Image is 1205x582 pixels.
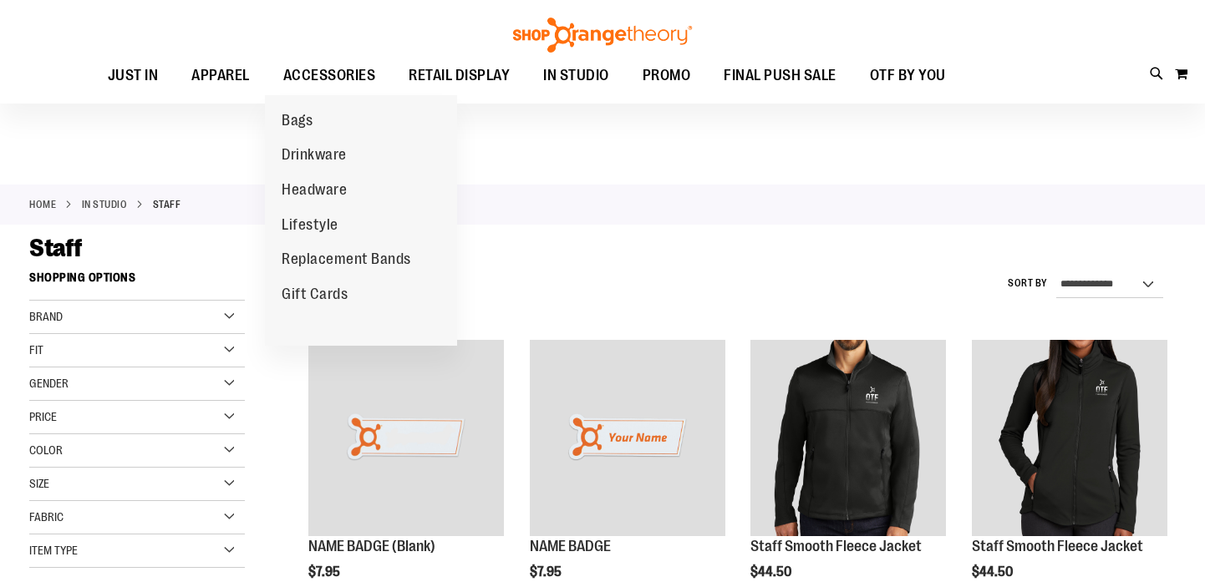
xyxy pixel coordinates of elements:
[972,340,1167,535] img: Product image for Smooth Fleece Jacket
[191,57,250,94] span: APPAREL
[282,146,347,167] span: Drinkware
[972,340,1167,538] a: Product image for Smooth Fleece Jacket
[29,443,63,457] span: Color
[626,57,708,95] a: PROMO
[750,564,794,579] span: $44.50
[409,57,510,94] span: RETAIL DISPLAY
[153,197,181,212] strong: Staff
[265,242,428,277] a: Replacement Bands
[29,343,43,357] span: Fit
[750,538,922,554] a: Staff Smooth Fleece Jacket
[265,138,364,173] a: Drinkware
[282,286,348,306] span: Gift Cards
[870,57,946,94] span: OTF BY YOU
[29,310,63,323] span: Brand
[750,340,946,538] a: Product image for Smooth Fleece Jacket
[853,57,963,95] a: OTF BY YOU
[265,173,364,208] a: Headware
[530,340,725,538] a: Product image for NAME BADGE
[724,57,836,94] span: FINAL PUSH SALE
[29,477,49,490] span: Size
[308,538,435,554] a: NAME BADGE (Blank)
[265,104,329,139] a: Bags
[530,564,564,579] span: $7.95
[29,234,83,262] span: Staff
[91,57,175,95] a: JUST IN
[707,57,853,95] a: FINAL PUSH SALE
[282,216,338,237] span: Lifestyle
[265,208,355,243] a: Lifestyle
[526,57,626,94] a: IN STUDIO
[1008,276,1048,291] label: Sort By
[308,564,343,579] span: $7.95
[29,197,56,212] a: Home
[530,340,725,535] img: Product image for NAME BADGE
[29,544,78,557] span: Item Type
[530,538,611,554] a: NAME BADGE
[265,277,364,312] a: Gift Cards
[29,510,64,524] span: Fabric
[267,57,393,95] a: ACCESSORIES
[511,18,694,53] img: Shop Orangetheory
[392,57,526,95] a: RETAIL DISPLAY
[972,538,1143,554] a: Staff Smooth Fleece Jacket
[282,251,411,271] span: Replacement Bands
[282,181,347,202] span: Headware
[282,112,313,133] span: Bags
[29,410,57,423] span: Price
[82,197,128,212] a: IN STUDIO
[308,340,504,535] img: NAME BADGE (Blank)
[643,57,691,94] span: PROMO
[175,57,267,95] a: APPAREL
[543,57,609,94] span: IN STUDIO
[108,57,159,94] span: JUST IN
[29,377,69,390] span: Gender
[283,57,376,94] span: ACCESSORIES
[29,263,245,301] strong: Shopping Options
[972,564,1015,579] span: $44.50
[265,95,457,346] ul: ACCESSORIES
[750,340,946,535] img: Product image for Smooth Fleece Jacket
[308,340,504,538] a: NAME BADGE (Blank)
